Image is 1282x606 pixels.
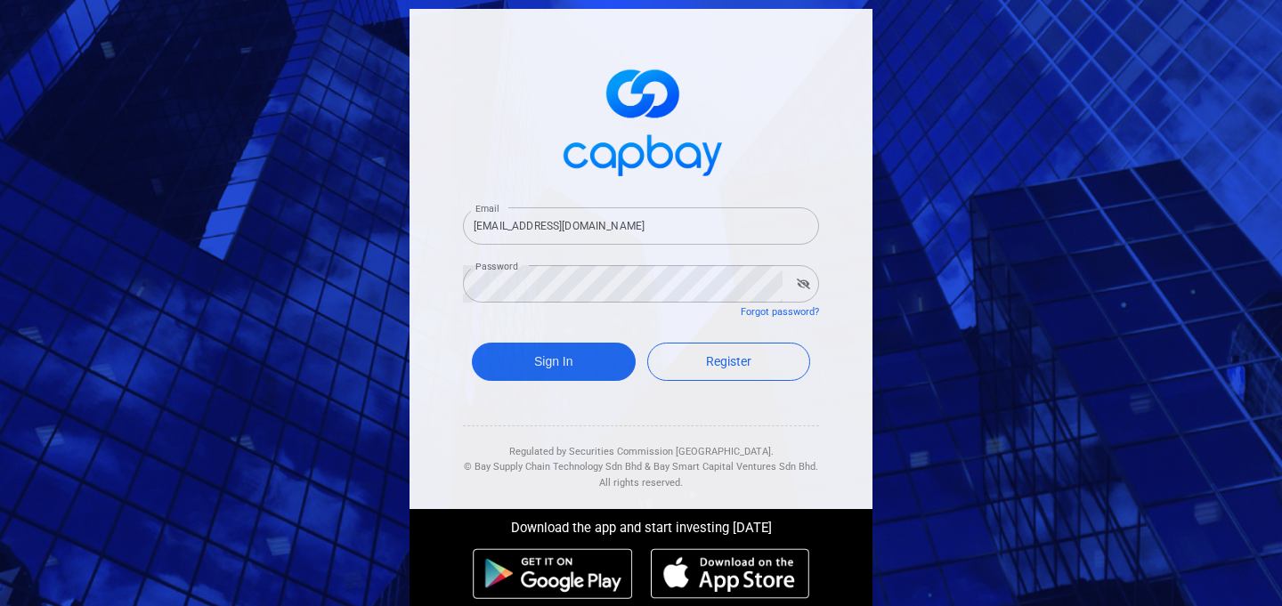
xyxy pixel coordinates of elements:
label: Email [475,202,499,215]
button: Sign In [472,343,636,381]
span: Register [706,354,751,368]
div: Regulated by Securities Commission [GEOGRAPHIC_DATA]. & All rights reserved. [463,426,819,491]
img: logo [552,53,730,186]
img: ios [651,548,809,600]
label: Password [475,260,518,273]
span: © Bay Supply Chain Technology Sdn Bhd [464,461,642,473]
div: Download the app and start investing [DATE] [396,509,886,539]
a: Register [647,343,811,381]
img: android [473,548,633,600]
a: Forgot password? [741,306,819,318]
span: Bay Smart Capital Ventures Sdn Bhd. [653,461,818,473]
